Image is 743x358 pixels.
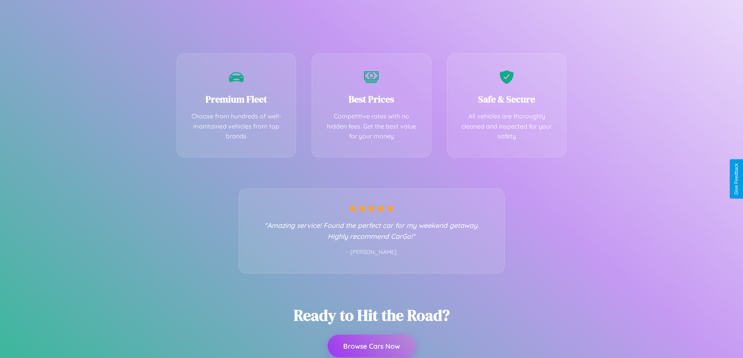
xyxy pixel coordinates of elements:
h3: Safe & Secure [459,93,555,106]
h2: Ready to Hit the Road? [294,305,450,326]
h3: Premium Fleet [189,93,284,106]
p: "Amazing service! Found the perfect car for my weekend getaway. Highly recommend CarGo!" [255,220,489,242]
div: Give Feedback [734,163,739,195]
p: Competitive rates with no hidden fees. Get the best value for your money [324,111,419,141]
h3: Best Prices [324,93,419,106]
p: All vehicles are thoroughly cleaned and inspected for your safety [459,111,555,141]
p: Choose from hundreds of well-maintained vehicles from top brands [189,111,284,141]
button: Browse Cars Now [328,335,415,357]
p: - [PERSON_NAME] [255,247,489,257]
